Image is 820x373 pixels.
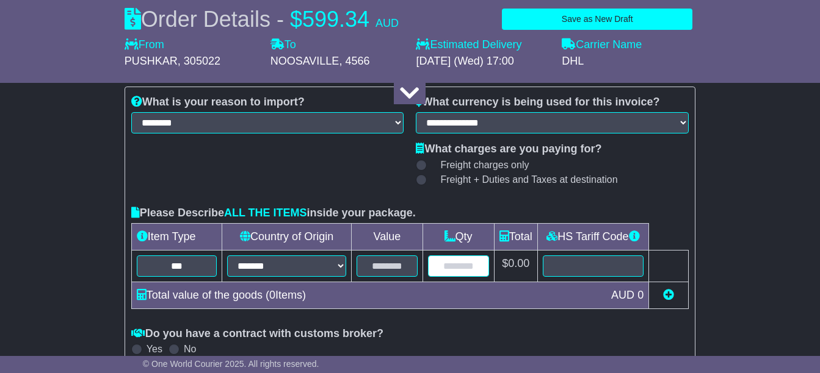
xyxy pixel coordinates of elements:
label: Yes [147,343,162,355]
span: NOOSAVILLE [270,55,339,67]
div: DHL [562,55,695,68]
label: What charges are you paying for? [416,143,601,156]
span: 0 [637,289,644,301]
td: Item Type [131,223,222,250]
span: Freight + Duties and Taxes at destination [440,174,617,185]
span: 0.00 [508,257,529,269]
div: Order Details - [125,6,399,32]
label: To [270,38,296,52]
span: © One World Courier 2025. All rights reserved. [143,359,319,369]
span: AUD [376,17,399,29]
td: Value [352,223,423,250]
label: Estimated Delivery [416,38,550,52]
a: Add new item [663,289,674,301]
td: Country of Origin [222,223,352,250]
span: , 4566 [339,55,369,67]
span: 0 [269,289,275,301]
label: Do you have a contract with customs broker? [131,327,383,341]
label: No [184,343,196,355]
label: Carrier Name [562,38,642,52]
span: $ [290,7,302,32]
span: AUD [611,289,634,301]
span: ALL THE ITEMS [224,207,307,219]
button: Save as New Draft [502,9,692,30]
div: Total value of the goods ( Items) [131,287,605,304]
div: [DATE] (Wed) 17:00 [416,55,550,68]
span: 599.34 [302,7,369,32]
label: Freight charges only [425,159,529,171]
td: $ [494,250,537,282]
label: What is your reason to import? [131,96,305,109]
span: PUSHKAR [125,55,178,67]
td: Total [494,223,537,250]
td: HS Tariff Code [537,223,648,250]
span: , 305022 [178,55,220,67]
label: Please Describe inside your package. [131,207,416,220]
td: Qty [423,223,494,250]
label: From [125,38,164,52]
